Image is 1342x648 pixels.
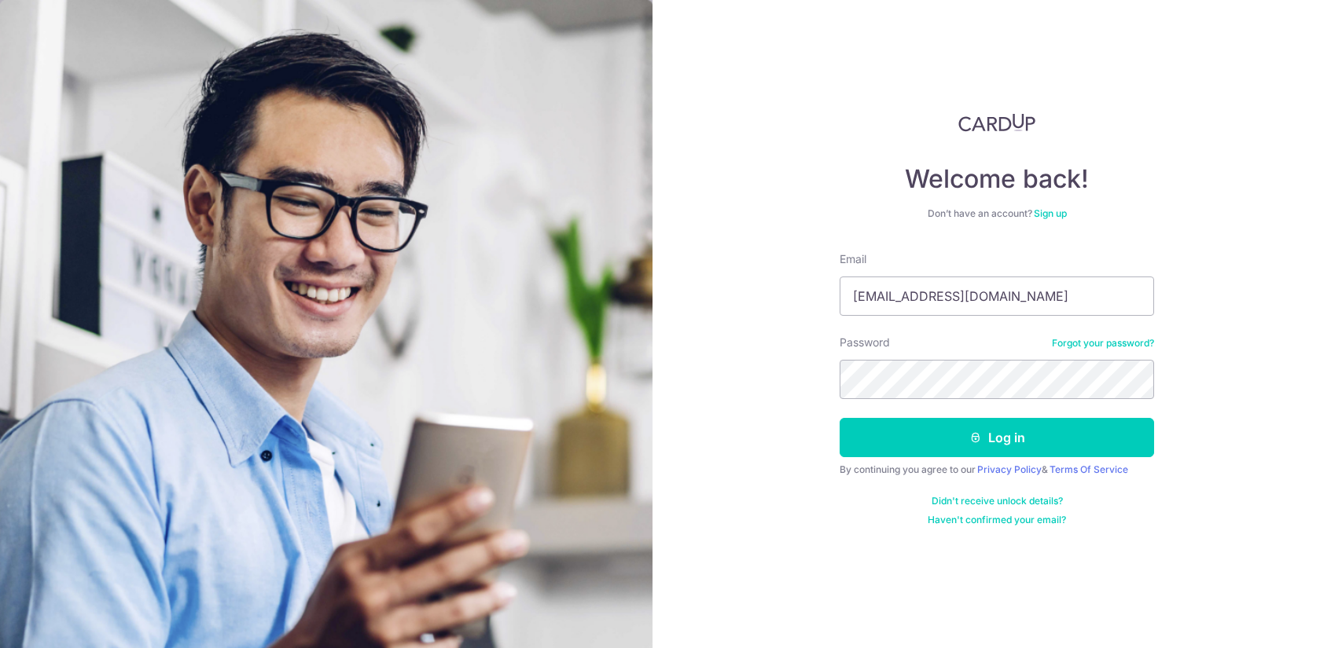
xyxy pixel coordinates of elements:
[1052,337,1154,350] a: Forgot your password?
[928,514,1066,526] a: Haven't confirmed your email?
[977,463,1042,475] a: Privacy Policy
[840,163,1154,195] h4: Welcome back!
[840,335,890,350] label: Password
[840,251,866,267] label: Email
[1050,463,1128,475] a: Terms Of Service
[1034,207,1067,219] a: Sign up
[840,463,1154,476] div: By continuing you agree to our &
[958,113,1035,132] img: CardUp Logo
[932,495,1063,507] a: Didn't receive unlock details?
[840,207,1154,220] div: Don’t have an account?
[840,276,1154,316] input: Enter your Email
[840,418,1154,457] button: Log in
